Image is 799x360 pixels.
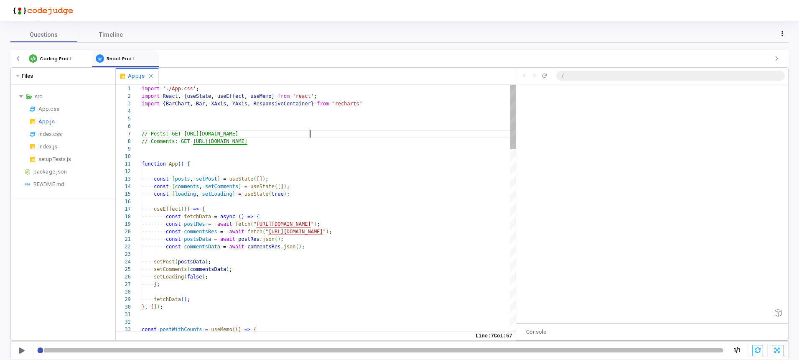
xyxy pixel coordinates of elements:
span: const [166,221,181,227]
span: , [190,101,193,107]
span: ; [287,184,290,189]
span: ( [275,184,277,189]
span: ·‌ [253,214,256,220]
span: useState [229,176,254,182]
span: ·‌·‌·‌·‌ [142,266,154,272]
span: ·‌ [199,206,202,212]
span: ( [175,259,178,265]
span: ; [157,281,160,287]
div: 27 [116,281,131,288]
div: 17 [116,205,131,213]
span: ·‌ [217,229,220,235]
span: setComments [154,266,187,272]
div: App.js [38,117,112,127]
span: ·‌ [190,138,193,144]
span: await [229,229,244,235]
span: function [142,161,166,167]
span: // [142,131,148,137]
span: ·‌ [181,221,184,227]
span: ·‌ [166,161,169,167]
span: ·‌·‌·‌·‌ [142,184,154,189]
span: ) [277,236,280,242]
span: ( [178,161,181,167]
span: [ [172,184,175,189]
div: 25 [116,266,131,273]
span: Posts: [151,131,169,137]
span: ( [238,214,241,220]
span: ; [287,191,290,197]
span: " [265,229,268,235]
span: , [226,101,229,107]
span: await [229,244,244,250]
span: [ [172,176,175,182]
span: ·‌ [169,191,172,197]
span: ) [284,191,287,197]
span: true [272,191,284,197]
span: ·‌·‌·‌·‌ [142,259,154,265]
div: 11 [116,160,131,168]
span: [ [277,184,280,189]
div: setupTests.js [38,154,112,164]
span: useMemo [250,93,272,99]
span: Coding Pad 1 [40,55,71,62]
span: import [142,93,160,99]
span: " [323,229,326,235]
span: , [247,101,250,107]
span: . [260,236,262,242]
div: App.css [38,104,112,114]
span: ·‌·‌·‌·‌ [142,281,154,287]
span: ) [184,296,187,302]
span: } [272,93,275,99]
div: 22 [116,243,131,250]
span: App.js [128,71,145,81]
span: ·‌ [211,236,214,242]
div: 24 [116,258,131,266]
span: ·‌ [314,101,317,107]
div: 28 [116,288,131,296]
div: index.css [38,129,112,139]
div: 16 [116,198,131,205]
span: = [208,221,211,227]
span: } [142,304,145,310]
span: ·‌ [247,93,250,99]
div: package.json [33,167,112,177]
span: => [247,214,253,220]
span: ·‌ [181,244,184,250]
span: postRes [184,221,205,227]
img: markdown.svg [24,180,31,189]
span: ) [205,259,208,265]
div: 18 [116,213,131,220]
span: ·‌ [217,214,220,220]
span: comments [175,184,199,189]
span: [ [257,176,260,182]
span: fetch [235,221,250,227]
span: => [193,206,199,212]
span: ( [181,296,184,302]
span: ·‌ [178,138,181,144]
img: logo [10,2,73,19]
span: ) [202,274,205,280]
span: ·‌ [250,101,253,107]
button: Go forward one page [529,72,539,79]
span: ·‌·‌·‌·‌ [142,274,154,280]
span: ( [253,176,256,182]
div: 7 [116,130,131,138]
span: ) [284,184,287,189]
span: false [187,274,202,280]
span: ·‌ [235,191,238,197]
div: 20 [116,228,131,235]
span: ) [226,266,229,272]
div: 1 [116,85,131,92]
img: javascript.svg [29,117,36,126]
span: await [220,236,235,242]
span: ·‌ [160,86,163,92]
span: { [187,161,190,167]
span: setPost [196,176,217,182]
div: 30 [116,303,131,311]
img: javascript.svg [119,71,126,81]
span: , [178,93,181,99]
span: ·‌·‌ [211,221,217,227]
span: json [284,244,296,250]
span: ·‌ [247,184,250,189]
div: 15 [116,190,131,198]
